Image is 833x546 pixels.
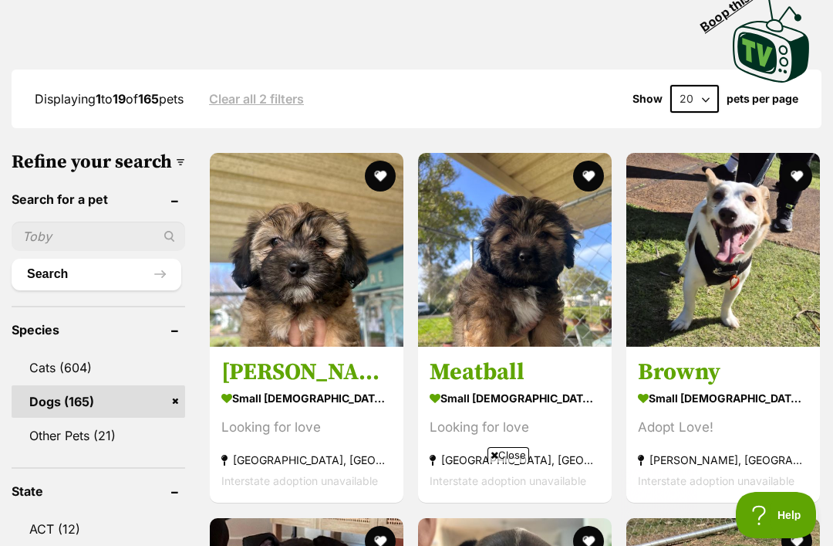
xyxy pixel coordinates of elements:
h3: Browny [638,358,808,388]
a: Meatball small [DEMOGRAPHIC_DATA] Dog Looking for love [GEOGRAPHIC_DATA], [GEOGRAPHIC_DATA] Inter... [418,347,612,504]
a: ACT (12) [12,513,185,545]
strong: small [DEMOGRAPHIC_DATA] Dog [638,388,808,410]
img: Sonny - Maltese Terrier Dog [210,153,403,347]
img: Browny - Jack Russell Terrier Dog [626,153,820,347]
strong: 19 [113,91,126,107]
iframe: Help Scout Beacon - Open [736,492,818,538]
strong: [PERSON_NAME], [GEOGRAPHIC_DATA] [638,450,808,471]
span: Displaying to of pets [35,91,184,107]
button: favourite [365,161,396,192]
span: Show [632,93,663,105]
strong: small [DEMOGRAPHIC_DATA] Dog [221,388,392,410]
strong: [GEOGRAPHIC_DATA], [GEOGRAPHIC_DATA] [221,450,392,471]
div: Looking for love [430,418,600,439]
a: Browny small [DEMOGRAPHIC_DATA] Dog Adopt Love! [PERSON_NAME], [GEOGRAPHIC_DATA] Interstate adopt... [626,347,820,504]
iframe: Advertisement [136,469,697,538]
header: Search for a pet [12,192,185,206]
strong: 165 [138,91,159,107]
button: favourite [573,161,604,192]
span: Close [487,447,529,463]
label: pets per page [727,93,798,105]
h3: Meatball [430,358,600,388]
h3: [PERSON_NAME] [221,358,392,388]
button: Search [12,259,181,290]
header: State [12,484,185,498]
button: favourite [781,161,812,192]
a: Other Pets (21) [12,419,185,452]
a: Dogs (165) [12,385,185,418]
div: Adopt Love! [638,418,808,439]
a: [PERSON_NAME] small [DEMOGRAPHIC_DATA] Dog Looking for love [GEOGRAPHIC_DATA], [GEOGRAPHIC_DATA] ... [210,347,403,504]
input: Toby [12,222,185,251]
div: Looking for love [221,418,392,439]
header: Species [12,323,185,337]
strong: small [DEMOGRAPHIC_DATA] Dog [430,388,600,410]
a: Clear all 2 filters [209,92,304,106]
strong: [GEOGRAPHIC_DATA], [GEOGRAPHIC_DATA] [430,450,600,471]
a: Cats (604) [12,351,185,384]
strong: 1 [96,91,101,107]
span: Interstate adoption unavailable [638,475,794,488]
h3: Refine your search [12,151,185,173]
img: Meatball - Maltese Terrier Dog [418,153,612,347]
